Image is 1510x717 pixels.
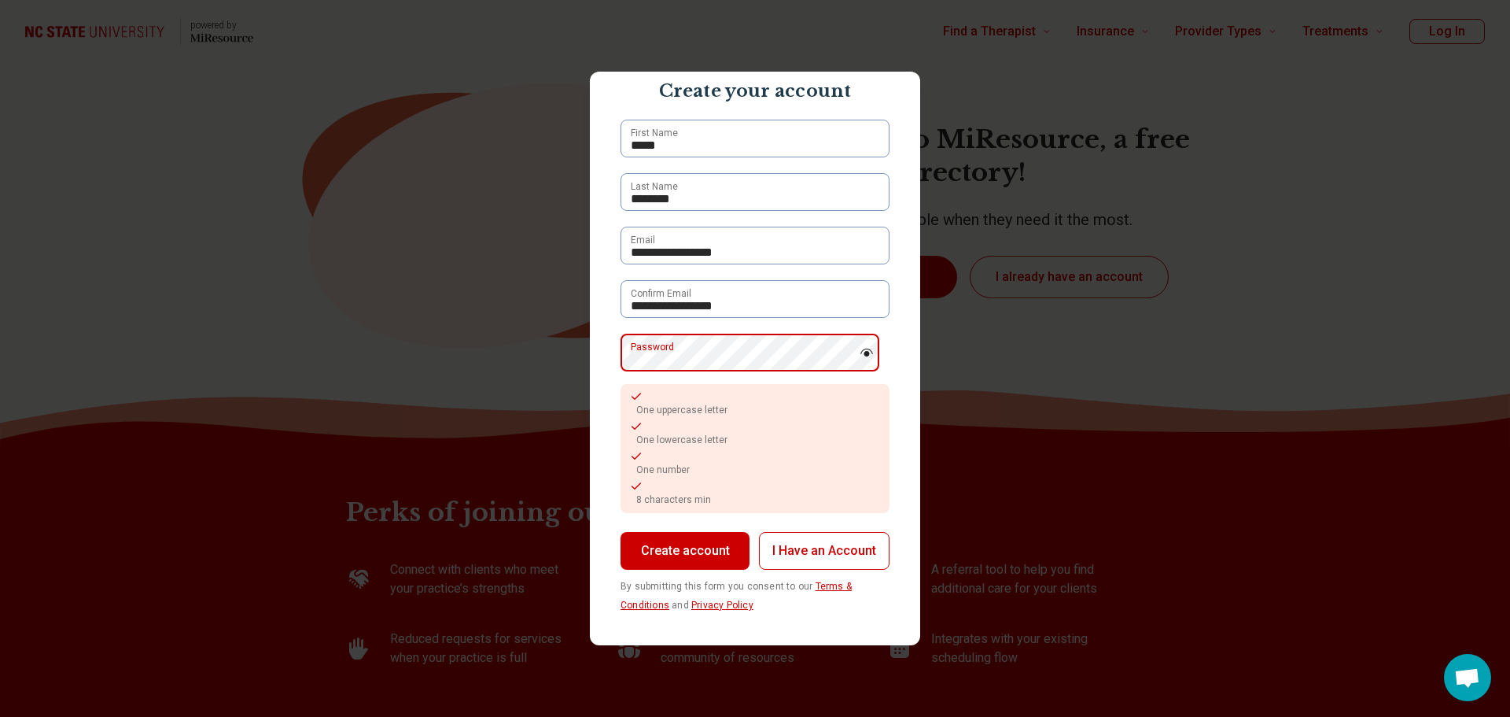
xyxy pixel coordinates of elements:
span: One lowercase letter [636,434,727,445]
button: Create account [621,532,749,570]
span: One number [636,464,690,475]
label: Email [631,233,655,247]
button: I Have an Account [759,532,889,570]
label: Last Name [631,179,678,194]
label: Confirm Email [631,286,691,301]
span: By submitting this form you consent to our and [621,581,852,611]
a: Privacy Policy [691,600,753,611]
img: password [860,349,874,357]
a: Terms & Conditions [621,581,852,611]
span: 8 characters min [636,494,711,505]
label: Password [631,340,674,354]
p: Create your account [606,79,904,104]
span: One uppercase letter [636,405,727,416]
label: First Name [631,126,678,140]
